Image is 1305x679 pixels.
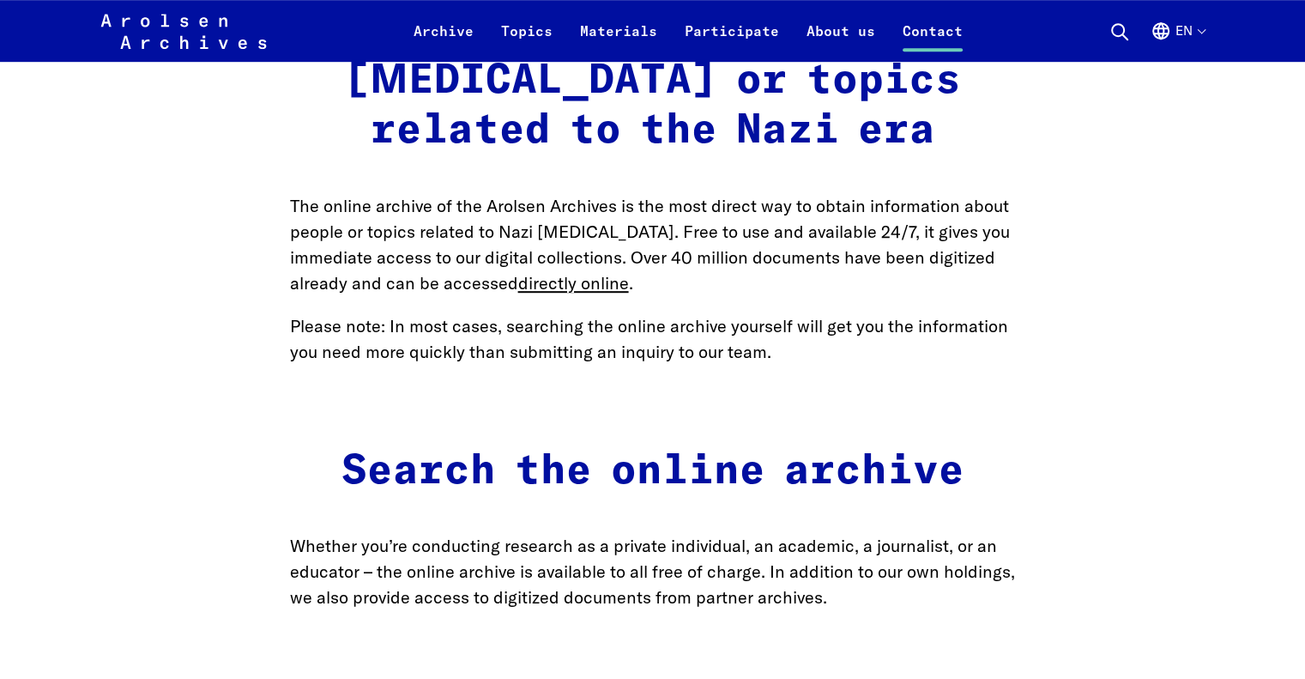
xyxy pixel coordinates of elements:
nav: Primary [400,10,976,52]
a: Participate [671,21,793,62]
button: English, language selection [1151,21,1205,62]
a: Topics [487,21,566,62]
a: About us [793,21,889,62]
p: The online archive of the Arolsen Archives is the most direct way to obtain information about peo... [290,193,1016,296]
h2: Search the online archive [290,447,1016,497]
a: directly online [518,272,629,294]
p: Please note: In most cases, searching the online archive yourself will get you the information yo... [290,313,1016,365]
p: Whether you’re conducting research as a private individual, an academic, a journalist, or an educ... [290,533,1016,610]
a: Materials [566,21,671,62]
a: Archive [400,21,487,62]
a: Contact [889,21,976,62]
